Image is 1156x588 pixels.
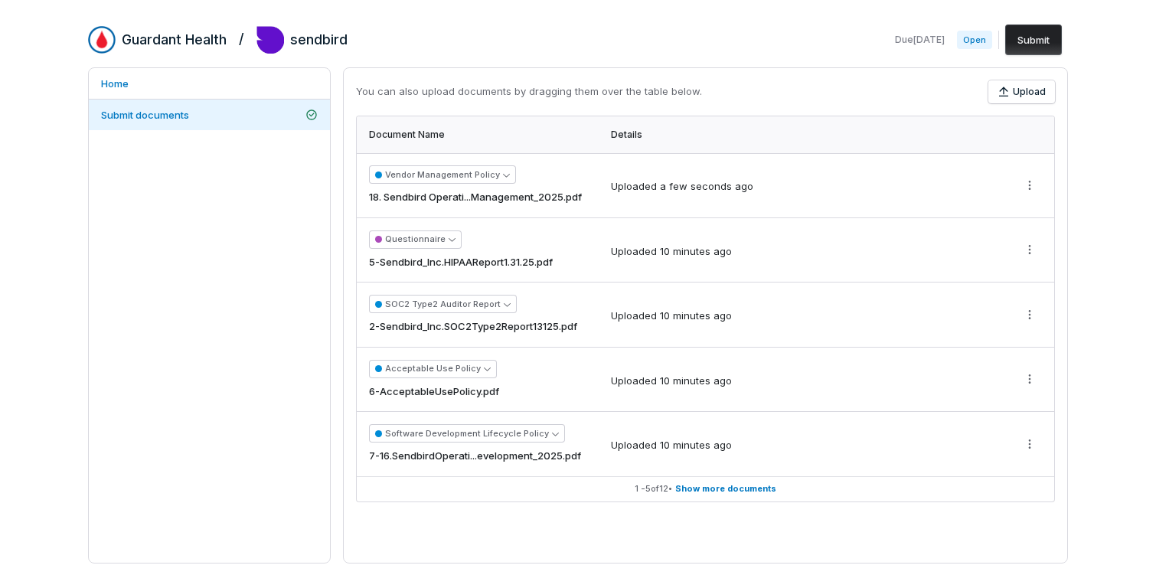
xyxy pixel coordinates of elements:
div: 10 minutes ago [660,244,732,260]
span: 2-Sendbird_Inc.SOC2Type2Report13125.pdf [369,319,577,335]
div: Uploaded [611,374,732,389]
button: More actions [1017,238,1042,261]
button: More actions [1017,367,1042,390]
div: Document Name [369,129,593,141]
div: Uploaded [611,179,753,194]
div: a few seconds ago [660,179,753,194]
button: Questionnaire [369,230,462,249]
a: Submit documents [89,100,330,130]
div: Uploaded [611,438,732,453]
button: More actions [1017,174,1042,197]
div: 10 minutes ago [660,374,732,389]
h2: sendbird [290,30,348,50]
button: SOC2 Type2 Auditor Report [369,295,517,313]
button: Acceptable Use Policy [369,360,497,378]
button: Software Development Lifecycle Policy [369,424,565,443]
button: Submit [1005,24,1062,55]
button: 1 -5of12• Show more documents [357,477,1054,501]
span: 18. Sendbird Operati...Management_2025.pdf [369,190,582,205]
span: 5-Sendbird_Inc.HIPAAReport1.31.25.pdf [369,255,553,270]
button: Vendor Management Policy [369,165,516,184]
p: You can also upload documents by dragging them over the table below. [356,84,702,100]
button: More actions [1017,433,1042,456]
div: Details [611,129,999,141]
button: Upload [988,80,1055,103]
div: Uploaded [611,244,732,260]
span: Submit documents [101,109,189,121]
span: Open [957,31,992,49]
div: 10 minutes ago [660,309,732,324]
span: 6-AcceptableUsePolicy.pdf [369,384,499,400]
a: Home [89,68,330,99]
span: Due [DATE] [895,34,945,46]
span: 7-16.SendbirdOperati...evelopment_2025.pdf [369,449,581,464]
h2: Guardant Health [122,30,227,50]
button: More actions [1017,303,1042,326]
div: 10 minutes ago [660,438,732,453]
h2: / [239,26,244,49]
div: Uploaded [611,309,732,324]
span: Show more documents [675,483,776,495]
